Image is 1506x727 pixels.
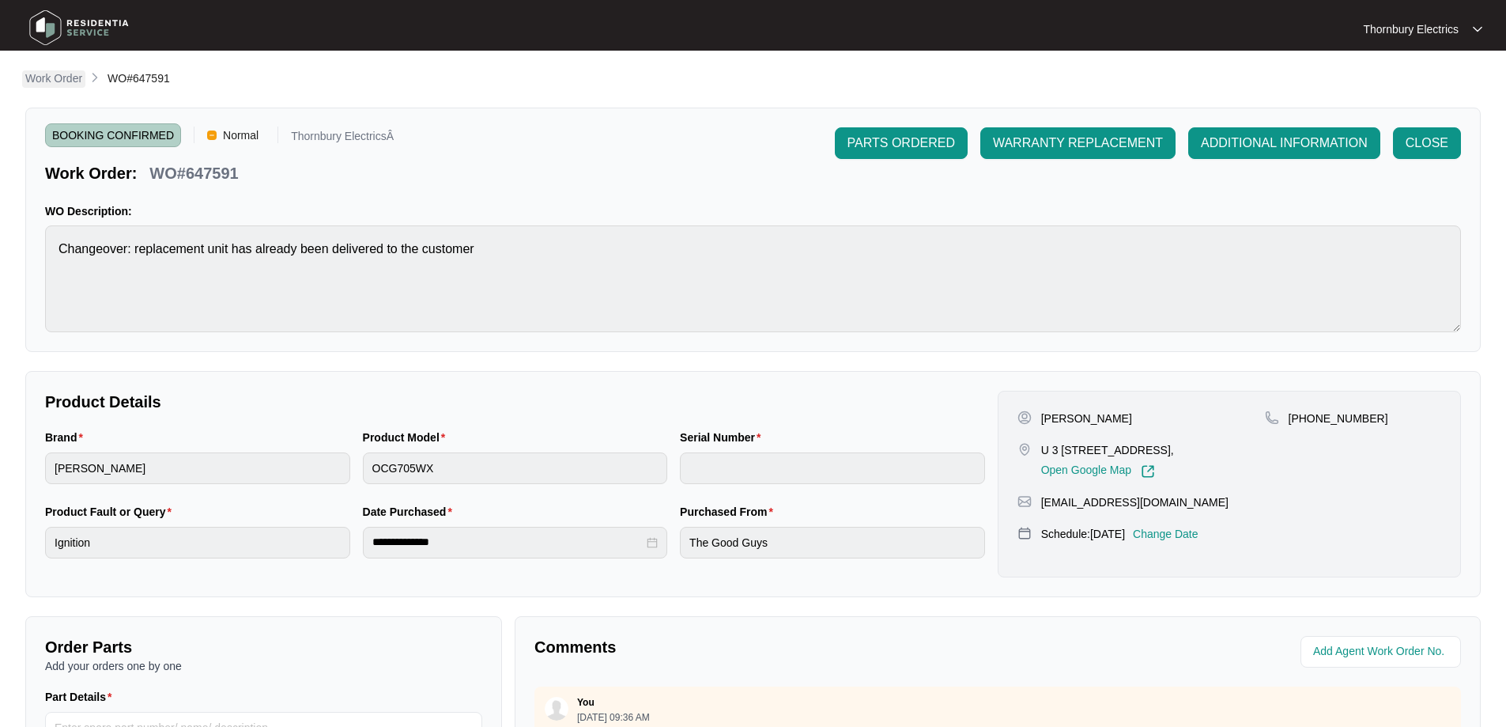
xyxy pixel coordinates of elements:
span: BOOKING CONFIRMED [45,123,181,147]
p: Product Details [45,391,985,413]
span: WO#647591 [108,72,170,85]
input: Purchased From [680,527,985,559]
span: WARRANTY REPLACEMENT [993,134,1163,153]
input: Add Agent Work Order No. [1313,642,1451,661]
p: [DATE] 09:36 AM [577,713,650,722]
label: Brand [45,430,89,445]
img: user.svg [545,697,568,721]
p: Schedule: [DATE] [1041,526,1125,542]
label: Purchased From [680,504,779,520]
p: [PERSON_NAME] [1041,411,1132,426]
button: PARTS ORDERED [835,127,968,159]
img: map-pin [1017,526,1032,540]
p: Change Date [1133,526,1198,542]
p: You [577,696,594,709]
label: Date Purchased [363,504,459,520]
p: U 3 [STREET_ADDRESS], [1041,442,1174,458]
span: CLOSE [1406,134,1448,153]
img: Link-External [1141,464,1155,479]
label: Product Fault or Query [45,504,178,520]
label: Serial Number [680,430,767,445]
span: ADDITIONAL INFORMATION [1201,134,1368,153]
button: CLOSE [1393,127,1461,159]
img: chevron-right [89,71,101,84]
input: Brand [45,452,350,484]
p: Thornbury ElectricsÂ [291,131,394,147]
label: Part Details [45,689,119,705]
p: [PHONE_NUMBER] [1289,411,1388,426]
p: WO#647591 [149,162,238,184]
span: Normal [217,123,265,147]
span: PARTS ORDERED [847,134,955,153]
textarea: Changeover: replacement unit has already been delivered to the customer [45,225,1461,332]
p: Add your orders one by one [45,658,482,674]
a: Open Google Map [1041,464,1155,479]
img: user-pin [1017,411,1032,425]
button: WARRANTY REPLACEMENT [980,127,1176,159]
input: Product Model [363,452,668,484]
img: residentia service logo [24,4,134,51]
p: [EMAIL_ADDRESS][DOMAIN_NAME] [1041,494,1229,510]
p: WO Description: [45,203,1461,219]
p: Thornbury Electrics [1363,21,1459,37]
img: map-pin [1017,494,1032,509]
img: dropdown arrow [1473,25,1482,33]
img: map-pin [1017,442,1032,456]
button: ADDITIONAL INFORMATION [1188,127,1380,159]
img: Vercel Logo [207,131,217,140]
a: Work Order [22,70,85,88]
p: Work Order: [45,162,137,184]
img: map-pin [1265,411,1279,425]
p: Order Parts [45,636,482,658]
input: Date Purchased [372,534,644,551]
input: Product Fault or Query [45,527,350,559]
p: Work Order [25,70,82,86]
label: Product Model [363,430,452,445]
p: Comments [534,636,987,658]
input: Serial Number [680,452,985,484]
